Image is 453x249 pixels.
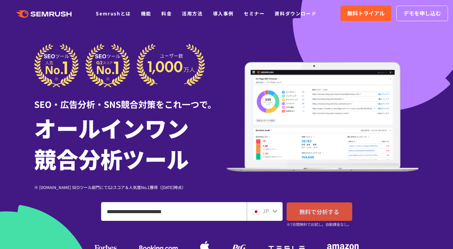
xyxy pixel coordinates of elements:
[141,10,151,17] a: 機能
[182,10,203,17] a: 活用方法
[101,202,246,221] input: ドメイン、キーワードまたはURLを入力してください
[396,6,448,21] a: デモを申し込む
[275,10,316,17] a: 資料ダウンロード
[341,6,391,21] a: 無料トライアル
[34,87,227,111] div: SEO・広告分析・SNS競合対策をこれ一つで。
[34,112,227,174] h1: オールインワン 競合分析ツール
[287,221,351,228] small: ※7日間無料でお試し。自動課金なし。
[347,9,385,18] span: 無料トライアル
[244,10,265,17] a: セミナー
[403,9,441,18] span: デモを申し込む
[161,10,172,17] a: 料金
[34,184,227,190] div: ※ [DOMAIN_NAME] SEOツール部門にてG2スコア＆人気度No.1獲得（[DATE]時点）
[96,10,131,17] a: Semrushとは
[287,202,352,221] a: 無料で分析する
[299,207,339,216] span: 無料で分析する
[213,10,234,17] a: 導入事例
[262,207,269,215] span: JP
